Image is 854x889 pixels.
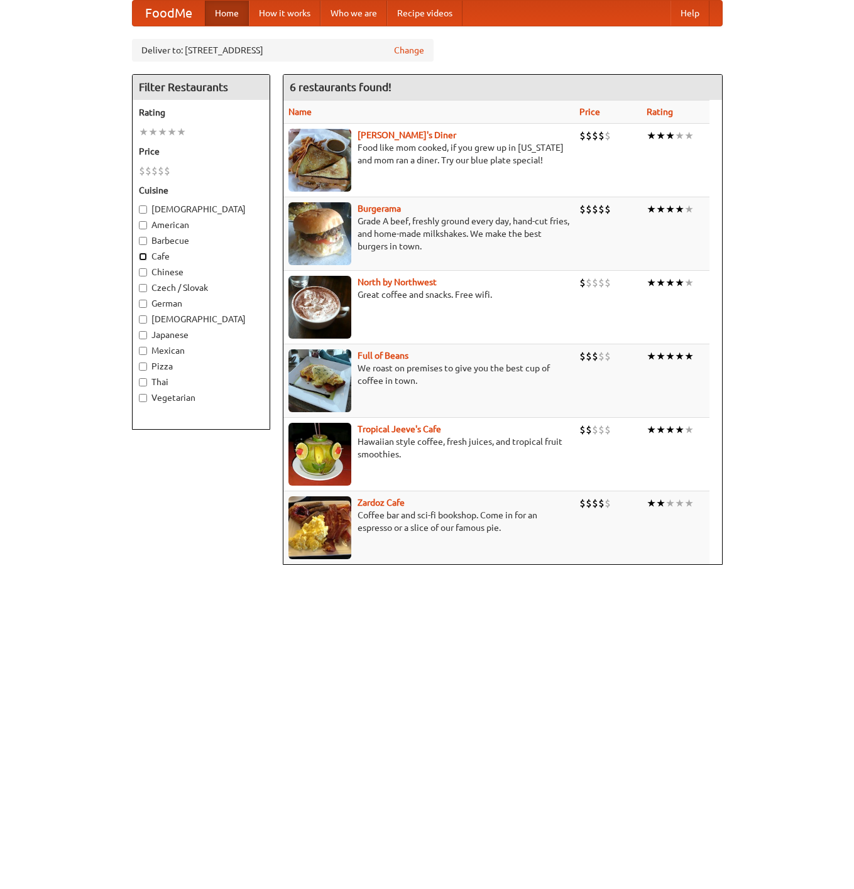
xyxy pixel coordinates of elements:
[684,423,694,437] li: ★
[592,349,598,363] li: $
[139,331,147,339] input: Japanese
[684,276,694,290] li: ★
[139,237,147,245] input: Barbecue
[320,1,387,26] a: Who we are
[592,496,598,510] li: $
[139,360,263,373] label: Pizza
[158,125,167,139] li: ★
[288,107,312,117] a: Name
[139,250,263,263] label: Cafe
[598,423,605,437] li: $
[139,219,263,231] label: American
[358,351,408,361] a: Full of Beans
[139,378,147,386] input: Thai
[133,75,270,100] h4: Filter Restaurants
[647,202,656,216] li: ★
[675,496,684,510] li: ★
[579,496,586,510] li: $
[656,349,665,363] li: ★
[684,202,694,216] li: ★
[675,202,684,216] li: ★
[647,423,656,437] li: ★
[665,349,675,363] li: ★
[133,1,205,26] a: FoodMe
[164,164,170,178] li: $
[665,202,675,216] li: ★
[139,363,147,371] input: Pizza
[139,391,263,404] label: Vegetarian
[139,203,263,215] label: [DEMOGRAPHIC_DATA]
[139,125,148,139] li: ★
[288,362,569,387] p: We roast on premises to give you the best cup of coffee in town.
[139,297,263,310] label: German
[288,276,351,339] img: north.jpg
[598,202,605,216] li: $
[586,423,592,437] li: $
[579,276,586,290] li: $
[598,496,605,510] li: $
[288,496,351,559] img: zardoz.jpg
[647,496,656,510] li: ★
[288,141,569,166] p: Food like mom cooked, if you grew up in [US_STATE] and mom ran a diner. Try our blue plate special!
[684,349,694,363] li: ★
[605,496,611,510] li: $
[358,498,405,508] b: Zardoz Cafe
[684,129,694,143] li: ★
[205,1,249,26] a: Home
[586,276,592,290] li: $
[139,313,263,325] label: [DEMOGRAPHIC_DATA]
[249,1,320,26] a: How it works
[139,268,147,276] input: Chinese
[586,129,592,143] li: $
[684,496,694,510] li: ★
[592,276,598,290] li: $
[139,281,263,294] label: Czech / Slovak
[656,423,665,437] li: ★
[177,125,186,139] li: ★
[586,202,592,216] li: $
[394,44,424,57] a: Change
[579,423,586,437] li: $
[151,164,158,178] li: $
[579,202,586,216] li: $
[167,125,177,139] li: ★
[605,276,611,290] li: $
[656,276,665,290] li: ★
[387,1,463,26] a: Recipe videos
[288,129,351,192] img: sallys.jpg
[288,349,351,412] img: beans.jpg
[139,234,263,247] label: Barbecue
[665,423,675,437] li: ★
[675,129,684,143] li: ★
[139,300,147,308] input: German
[139,106,263,119] h5: Rating
[358,204,401,214] a: Burgerama
[288,288,569,301] p: Great coffee and snacks. Free wifi.
[358,130,456,140] a: [PERSON_NAME]'s Diner
[358,424,441,434] a: Tropical Jeeve's Cafe
[145,164,151,178] li: $
[675,349,684,363] li: ★
[656,129,665,143] li: ★
[675,423,684,437] li: ★
[647,129,656,143] li: ★
[139,329,263,341] label: Japanese
[288,202,351,265] img: burgerama.jpg
[656,202,665,216] li: ★
[288,423,351,486] img: jeeves.jpg
[605,202,611,216] li: $
[598,349,605,363] li: $
[579,349,586,363] li: $
[665,496,675,510] li: ★
[605,349,611,363] li: $
[139,164,145,178] li: $
[132,39,434,62] div: Deliver to: [STREET_ADDRESS]
[139,221,147,229] input: American
[288,435,569,461] p: Hawaiian style coffee, fresh juices, and tropical fruit smoothies.
[647,276,656,290] li: ★
[358,277,437,287] a: North by Northwest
